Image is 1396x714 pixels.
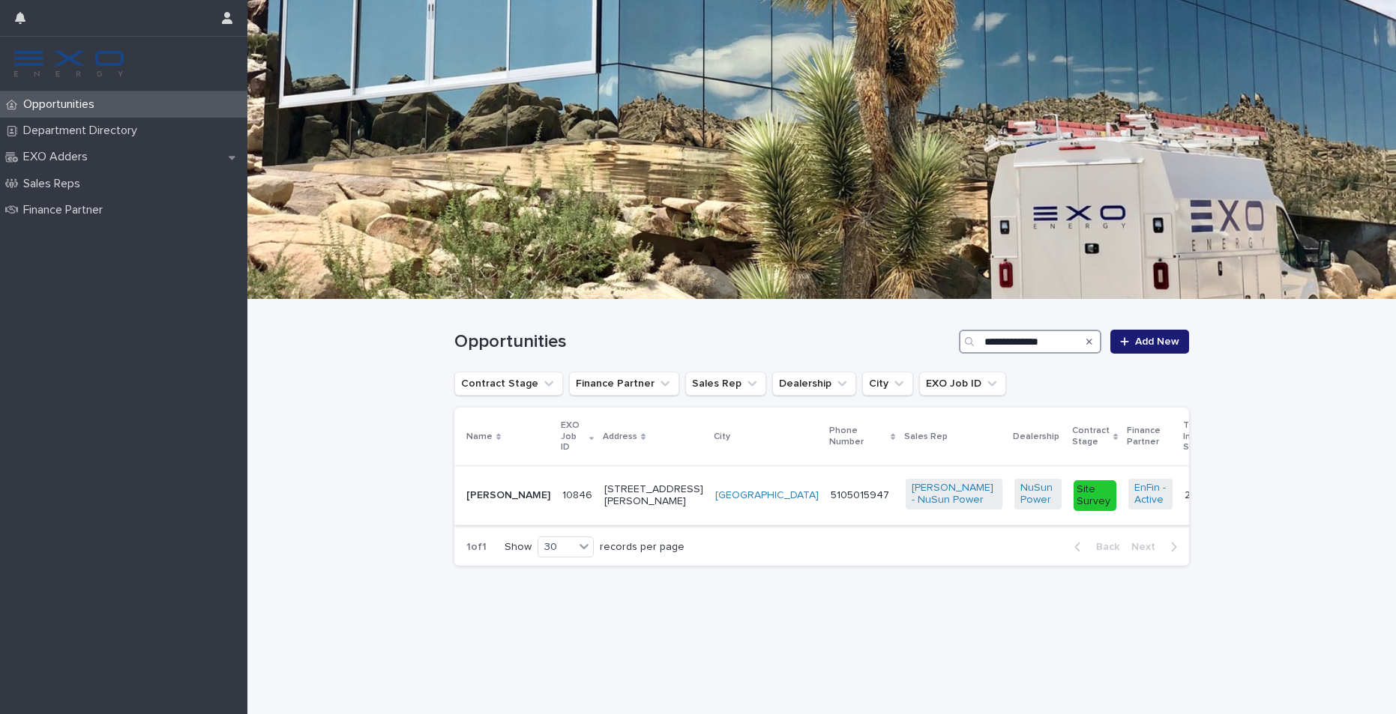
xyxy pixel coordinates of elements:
p: [STREET_ADDRESS][PERSON_NAME] [604,483,703,509]
span: Next [1131,542,1164,552]
p: City [714,429,730,445]
h1: Opportunities [454,331,953,353]
button: EXO Job ID [919,372,1006,396]
p: EXO Adders [17,150,100,164]
a: Add New [1110,330,1189,354]
a: [PERSON_NAME] - NuSun Power [912,482,996,507]
button: Contract Stage [454,372,563,396]
p: Sales Reps [17,177,92,191]
a: [GEOGRAPHIC_DATA] [715,489,819,502]
p: 1 of 1 [454,529,499,566]
a: EnFin - Active [1134,482,1167,507]
button: Next [1125,540,1189,554]
button: Dealership [772,372,856,396]
p: [PERSON_NAME] [466,489,550,502]
a: NuSun Power [1020,482,1056,507]
p: Contract Stage [1072,423,1110,450]
tr: [PERSON_NAME]1084610846 [STREET_ADDRESS][PERSON_NAME][GEOGRAPHIC_DATA] 5105015947[PERSON_NAME] - ... [454,466,1297,525]
p: records per page [600,541,685,554]
p: Name [466,429,493,445]
p: EXO Job ID [561,417,586,456]
p: Address [603,429,637,445]
span: Add New [1135,336,1179,347]
p: Dealership [1013,429,1059,445]
p: Sales Rep [904,429,948,445]
div: Site Survey [1074,480,1116,512]
img: FKS5r6ZBThi8E5hshIGi [12,49,126,79]
span: Back [1087,542,1119,552]
p: Finance Partner [1127,423,1174,450]
div: 30 [538,539,574,555]
p: 10846 [562,486,595,502]
button: City [862,372,913,396]
p: Opportunities [17,97,106,112]
p: Time In Stage [1183,417,1209,456]
p: Finance Partner [17,203,115,217]
a: 5105015947 [831,490,889,500]
button: Sales Rep [685,372,766,396]
p: 2 [1185,486,1194,502]
input: Search [959,330,1101,354]
button: Finance Partner [569,372,679,396]
p: Department Directory [17,124,149,138]
p: Show [505,541,532,554]
p: Phone Number [829,423,887,450]
button: Back [1062,540,1125,554]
